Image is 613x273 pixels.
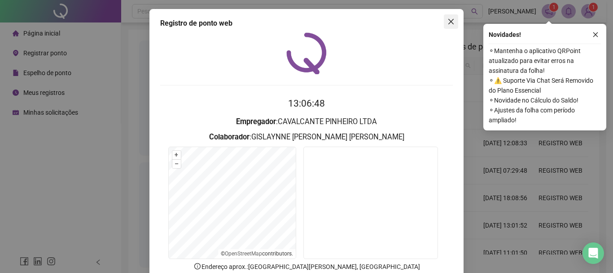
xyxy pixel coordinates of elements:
h3: : CAVALCANTE PINHEIRO LTDA [160,116,453,128]
span: close [592,31,599,38]
time: 13:06:48 [288,98,325,109]
button: + [172,151,181,159]
span: ⚬ Ajustes da folha com período ampliado! [489,105,601,125]
button: Close [444,14,458,29]
span: ⚬ Novidade no Cálculo do Saldo! [489,95,601,105]
a: OpenStreetMap [225,251,262,257]
li: © contributors. [221,251,293,257]
span: ⚬ ⚠️ Suporte Via Chat Será Removido do Plano Essencial [489,76,601,95]
span: close [447,18,455,25]
p: Endereço aprox. : [GEOGRAPHIC_DATA][PERSON_NAME], [GEOGRAPHIC_DATA] [160,262,453,272]
span: Novidades ! [489,30,521,40]
img: QRPoint [286,32,327,74]
button: – [172,160,181,168]
h3: : GISLAYNNE [PERSON_NAME] [PERSON_NAME] [160,131,453,143]
span: ⚬ Mantenha o aplicativo QRPoint atualizado para evitar erros na assinatura da folha! [489,46,601,76]
span: info-circle [193,262,201,270]
strong: Empregador [236,117,276,126]
div: Open Intercom Messenger [582,242,604,264]
div: Registro de ponto web [160,18,453,29]
strong: Colaborador [209,133,250,141]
